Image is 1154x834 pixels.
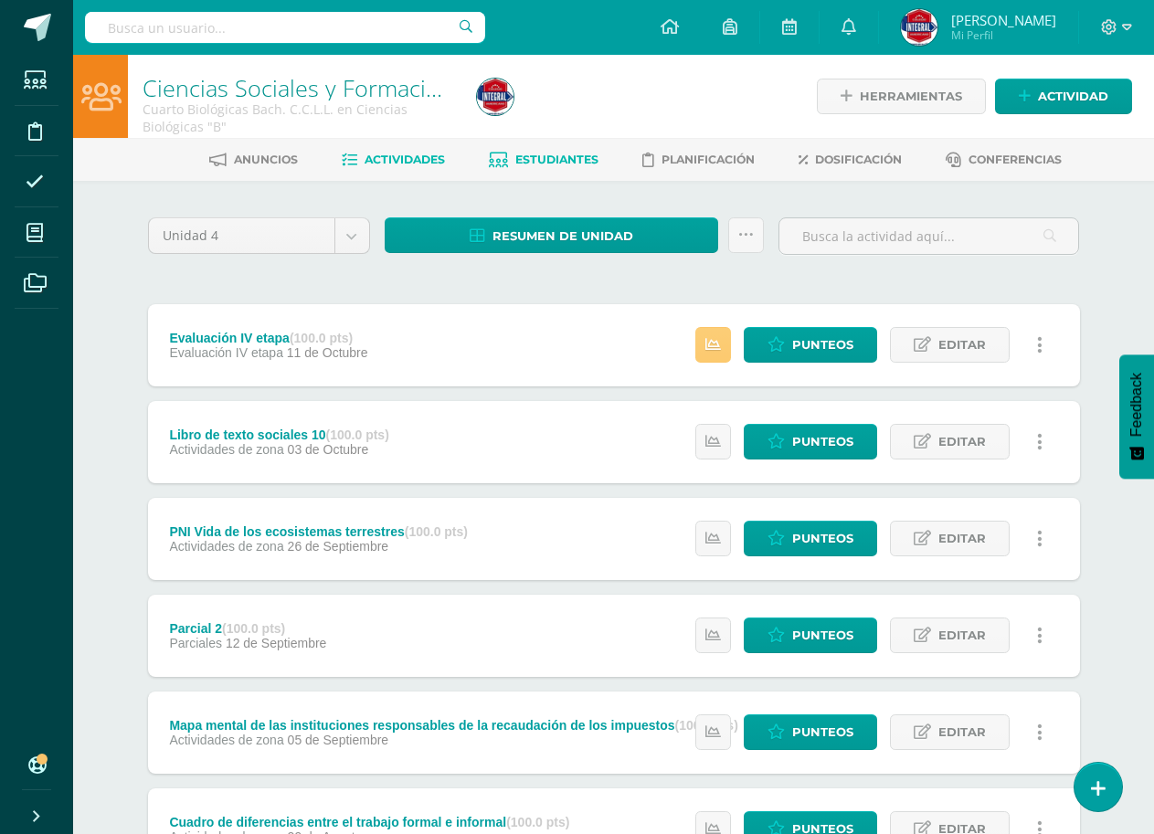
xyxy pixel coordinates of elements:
[169,636,222,650] span: Parciales
[405,524,468,539] strong: (100.0 pts)
[799,145,902,174] a: Dosificación
[226,636,327,650] span: 12 de Septiembre
[792,618,853,652] span: Punteos
[642,145,755,174] a: Planificación
[969,153,1062,166] span: Conferencias
[860,79,962,113] span: Herramientas
[506,815,569,829] strong: (100.0 pts)
[951,27,1056,43] span: Mi Perfil
[288,442,369,457] span: 03 de Octubre
[792,328,853,362] span: Punteos
[792,425,853,459] span: Punteos
[938,425,986,459] span: Editar
[143,100,455,135] div: Cuarto Biológicas Bach. C.C.L.L. en Ciencias Biológicas 'B'
[1128,373,1145,437] span: Feedback
[288,539,389,554] span: 26 de Septiembre
[744,521,877,556] a: Punteos
[815,153,902,166] span: Dosificación
[290,331,353,345] strong: (100.0 pts)
[169,733,283,747] span: Actividades de zona
[209,145,298,174] a: Anuncios
[901,9,937,46] img: 9479b67508c872087c746233754dda3e.png
[85,12,485,43] input: Busca un usuario...
[662,153,755,166] span: Planificación
[143,75,455,100] h1: Ciencias Sociales y Formación Ciudadana
[995,79,1132,114] a: Actividad
[515,153,598,166] span: Estudiantes
[326,428,389,442] strong: (100.0 pts)
[946,145,1062,174] a: Conferencias
[385,217,719,253] a: Resumen de unidad
[792,522,853,555] span: Punteos
[149,218,369,253] a: Unidad 4
[792,715,853,749] span: Punteos
[169,539,283,554] span: Actividades de zona
[489,145,598,174] a: Estudiantes
[1038,79,1108,113] span: Actividad
[951,11,1056,29] span: [PERSON_NAME]
[365,153,445,166] span: Actividades
[222,621,285,636] strong: (100.0 pts)
[163,218,321,253] span: Unidad 4
[1119,354,1154,479] button: Feedback - Mostrar encuesta
[817,79,986,114] a: Herramientas
[169,815,569,829] div: Cuadro de diferencias entre el trabajo formal e informal
[477,79,513,115] img: 9479b67508c872087c746233754dda3e.png
[169,442,283,457] span: Actividades de zona
[288,733,389,747] span: 05 de Septiembre
[938,328,986,362] span: Editar
[169,621,326,636] div: Parcial 2
[342,145,445,174] a: Actividades
[143,72,570,103] a: Ciencias Sociales y Formación Ciudadana
[492,219,633,253] span: Resumen de unidad
[744,714,877,750] a: Punteos
[287,345,368,360] span: 11 de Octubre
[744,327,877,363] a: Punteos
[169,331,367,345] div: Evaluación IV etapa
[234,153,298,166] span: Anuncios
[744,618,877,653] a: Punteos
[744,424,877,459] a: Punteos
[169,718,737,733] div: Mapa mental de las instituciones responsables de la recaudación de los impuestos
[938,522,986,555] span: Editar
[779,218,1078,254] input: Busca la actividad aquí...
[938,618,986,652] span: Editar
[169,524,468,539] div: PNI Vida de los ecosistemas terrestres
[169,345,283,360] span: Evaluación IV etapa
[169,428,388,442] div: Libro de texto sociales 10
[938,715,986,749] span: Editar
